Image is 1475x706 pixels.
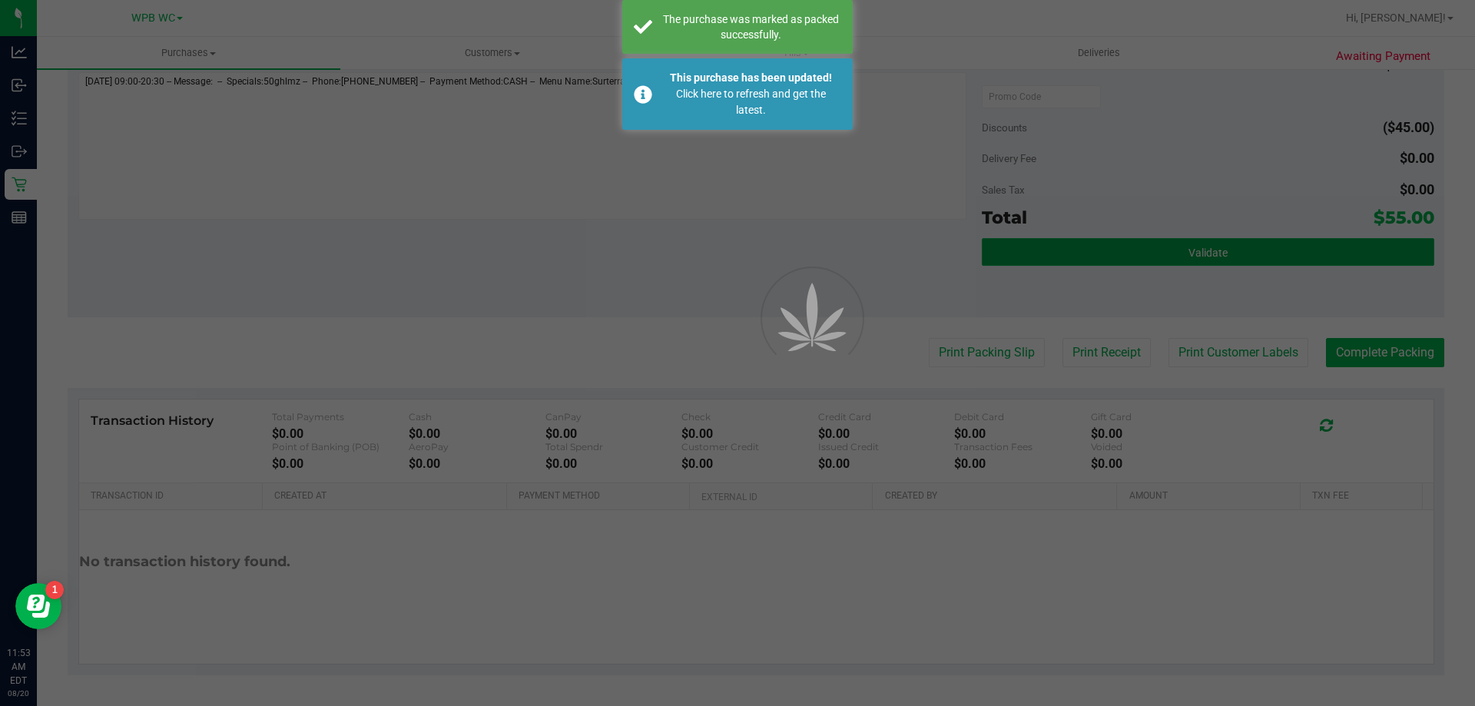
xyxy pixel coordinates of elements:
[15,583,61,629] iframe: Resource center
[45,581,64,599] iframe: Resource center unread badge
[661,86,841,118] div: Click here to refresh and get the latest.
[661,12,841,42] div: The purchase was marked as packed successfully.
[661,70,841,86] div: This purchase has been updated!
